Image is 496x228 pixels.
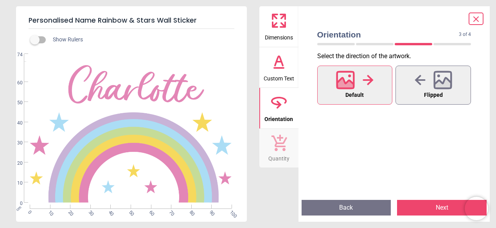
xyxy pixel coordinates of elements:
[66,209,72,214] span: 20
[395,66,471,105] button: Flipped
[317,66,393,105] button: Default
[459,31,471,38] span: 3 of 4
[259,88,298,128] button: Orientation
[107,209,112,214] span: 40
[47,209,52,214] span: 10
[264,112,293,123] span: Orientation
[465,197,488,220] iframe: Brevo live chat
[35,35,247,45] div: Show Rulers
[259,6,298,47] button: Dimensions
[8,200,23,207] span: 0
[87,209,92,214] span: 30
[167,209,173,214] span: 70
[8,180,23,187] span: 10
[8,120,23,126] span: 40
[397,200,487,216] button: Next
[26,209,31,214] span: 0
[8,100,23,106] span: 50
[268,151,289,163] span: Quantity
[8,140,23,146] span: 30
[345,90,364,100] span: Default
[302,200,391,216] button: Back
[15,205,22,212] span: cm
[8,80,23,86] span: 60
[208,209,213,214] span: 90
[265,30,293,42] span: Dimensions
[29,12,234,29] h5: Personalised Name Rainbow & Stars Wall Sticker
[8,52,23,58] span: 74
[264,71,294,83] span: Custom Text
[228,209,233,214] span: 100
[8,160,23,167] span: 20
[147,209,153,214] span: 60
[188,209,193,214] span: 80
[317,29,459,40] span: Orientation
[424,90,443,100] span: Flipped
[259,129,298,168] button: Quantity
[317,52,478,61] p: Select the direction of the artwork .
[127,209,132,214] span: 50
[259,47,298,88] button: Custom Text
